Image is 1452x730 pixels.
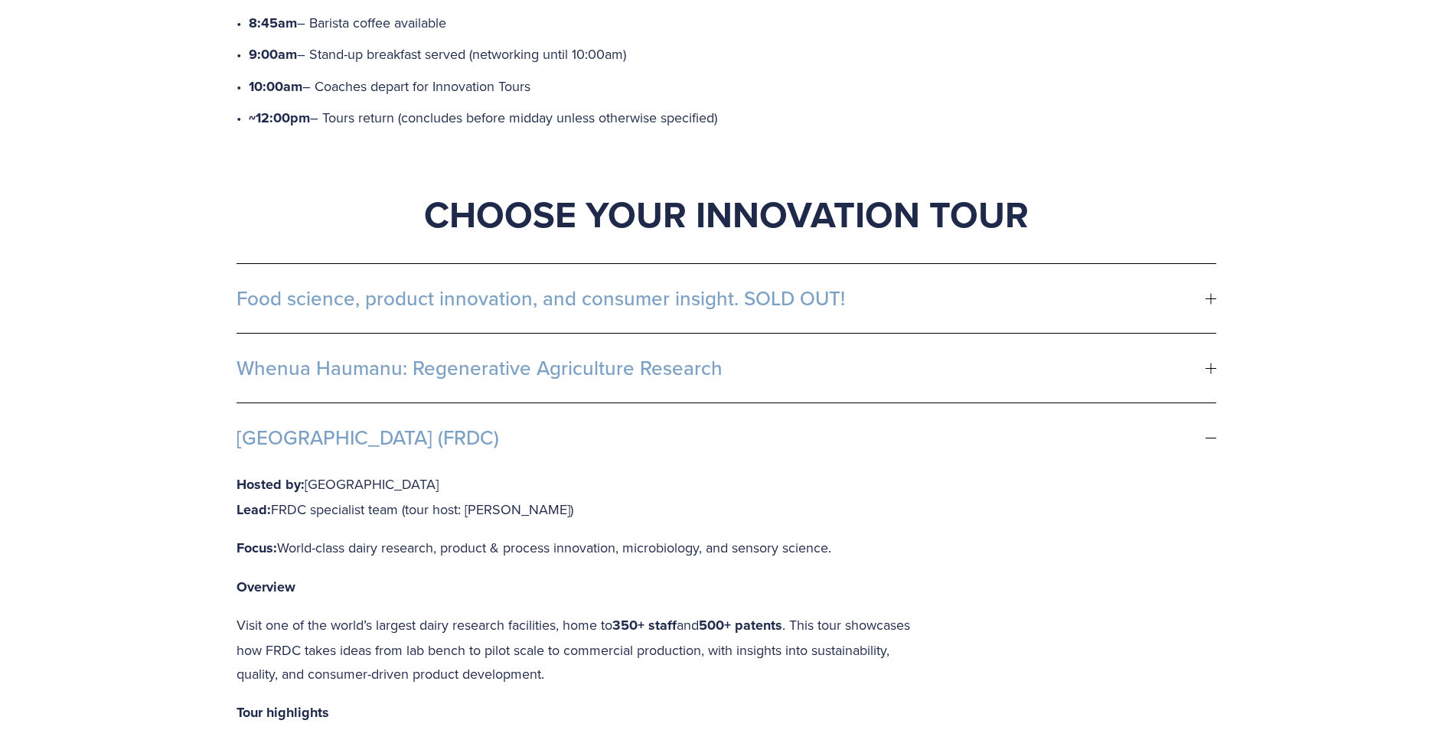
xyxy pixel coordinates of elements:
p: [GEOGRAPHIC_DATA] FRDC specialist team (tour host: [PERSON_NAME]) [237,472,922,522]
p: – Tours return (concludes before midday unless otherwise specified) [249,106,1216,131]
p: Visit one of the world’s largest dairy research facilities, home to and . This tour showcases how... [237,613,922,686]
span: [GEOGRAPHIC_DATA] (FRDC) [237,426,1206,449]
strong: Lead: [237,500,271,520]
strong: Hosted by: [237,474,305,494]
span: Food science, product innovation, and consumer insight. SOLD OUT! [237,287,1206,310]
button: Food science, product innovation, and consumer insight. SOLD OUT! [237,264,1216,333]
button: [GEOGRAPHIC_DATA] (FRDC) [237,403,1216,472]
p: – Barista coffee available [249,11,1216,36]
p: – Coaches depart for Innovation Tours [249,74,1216,99]
strong: ~12:00pm [249,108,310,128]
p: World-class dairy research, product & process innovation, microbiology, and sensory science. [237,536,922,561]
p: – Stand-up breakfast served (networking until 10:00am) [249,42,1216,67]
strong: 500+ patents [699,615,782,635]
h1: Choose Your Innovation Tour [237,191,1216,237]
strong: 8:45am [249,13,297,33]
strong: 9:00am [249,44,297,64]
strong: Tour highlights [237,702,329,722]
span: Whenua Haumanu: Regenerative Agriculture Research [237,357,1206,380]
strong: Overview [237,577,295,597]
strong: Focus: [237,538,277,558]
strong: 350+ staff [612,615,677,635]
strong: 10:00am [249,77,302,96]
button: Whenua Haumanu: Regenerative Agriculture Research [237,334,1216,402]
